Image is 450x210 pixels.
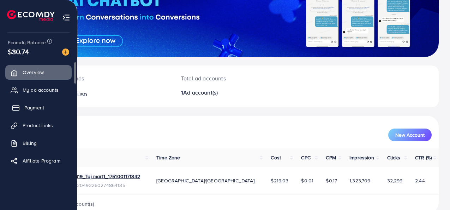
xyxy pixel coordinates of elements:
span: My ad accounts [23,86,59,93]
span: $30.74 [8,46,29,57]
span: CPC [301,154,310,161]
button: New Account [388,129,432,141]
span: [GEOGRAPHIC_DATA]/[GEOGRAPHIC_DATA] [156,177,254,184]
span: $0.01 [301,177,313,184]
span: Impression [349,154,374,161]
a: Overview [5,65,72,79]
span: CPM [326,154,336,161]
span: Cost [271,154,281,161]
a: Billing [5,136,72,150]
span: 2.44 [415,177,425,184]
span: Billing [23,140,37,147]
p: [DATE] spends [48,74,164,83]
a: Product Links [5,118,72,132]
span: Overview [23,69,44,76]
span: USD [77,91,87,98]
span: New Account [395,132,425,137]
span: 32,299 [387,177,403,184]
span: ID: 7520492260274864135 [64,182,140,189]
a: 1029619_Taj mart1_1751001171342 [64,173,140,180]
span: $0.17 [326,177,337,184]
a: Payment [5,101,72,115]
span: 1,323,709 [349,177,370,184]
span: Clicks [387,154,401,161]
span: Ad account(s) [183,89,218,96]
span: $219.03 [271,177,288,184]
iframe: Chat [420,178,445,205]
h2: $3.53 [48,85,164,99]
p: Total ad accounts [181,74,264,83]
img: menu [62,13,70,22]
span: Affiliate Program [23,157,60,164]
span: CTR (%) [415,154,432,161]
span: Time Zone [156,154,180,161]
span: Ecomdy Balance [8,39,46,46]
img: image [62,49,69,56]
a: Affiliate Program [5,154,72,168]
img: logo [7,10,55,21]
h2: 1 [181,89,264,96]
span: Product Links [23,122,53,129]
span: Payment [24,104,44,111]
a: My ad accounts [5,83,72,97]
